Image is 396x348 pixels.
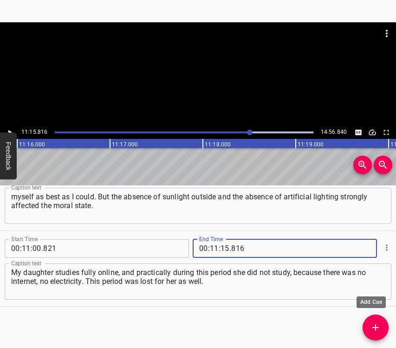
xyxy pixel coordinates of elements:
input: 15 [221,239,229,258]
span: : [219,239,221,258]
span: : [20,239,22,258]
textarea: myself as best as I could. But the absence of sunlight outside and the absence of artificial ligh... [11,192,385,219]
button: Change Playback Speed [366,126,378,138]
button: Play/Pause [4,126,16,138]
span: . [229,239,231,258]
span: . [41,239,43,258]
input: 00 [32,239,41,258]
text: 11:18.000 [205,141,231,148]
span: : [31,239,32,258]
text: 11:19.000 [298,141,324,148]
span: 14:56.840 [321,129,347,135]
button: Zoom In [353,156,372,174]
button: Add Cue [363,315,389,341]
div: Cue Options [381,236,391,260]
input: 00 [199,239,208,258]
button: Zoom Out [374,156,392,174]
textarea: My daughter studies fully online, and practically during this period she did not study, because t... [11,268,385,295]
input: 821 [43,239,128,258]
button: Cue Options [381,242,393,254]
span: : [208,239,210,258]
input: 11 [22,239,31,258]
input: 00 [11,239,20,258]
text: 11:16.000 [19,141,45,148]
input: 821 [231,239,316,258]
text: 11:17.000 [112,141,138,148]
span: 11:15.816 [21,129,47,135]
button: Toggle captions [352,126,364,138]
div: Play progress [55,131,313,133]
button: Toggle fullscreen [380,126,392,138]
input: 11 [210,239,219,258]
